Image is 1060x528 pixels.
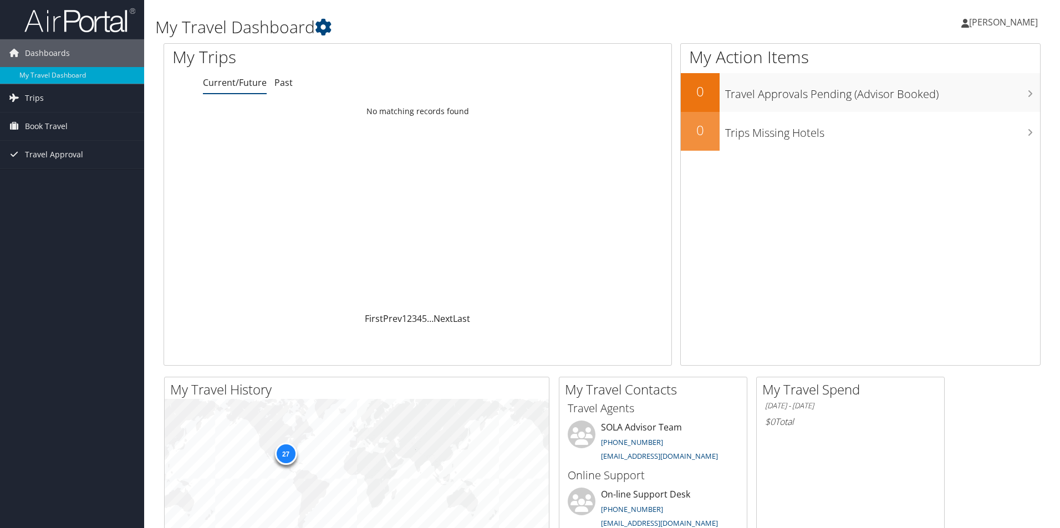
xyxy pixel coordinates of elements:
span: $0 [765,416,775,428]
a: 1 [402,312,407,325]
h3: Online Support [568,468,738,483]
a: 5 [422,312,427,325]
h2: 0 [681,121,720,140]
span: Dashboards [25,39,70,67]
h1: My Travel Dashboard [155,16,751,39]
h3: Travel Approvals Pending (Advisor Booked) [725,81,1040,102]
div: 27 [274,443,297,465]
a: [EMAIL_ADDRESS][DOMAIN_NAME] [601,451,718,461]
h1: My Trips [172,45,452,69]
h6: [DATE] - [DATE] [765,401,936,411]
span: … [427,312,434,325]
h6: Total [765,416,936,428]
a: [PHONE_NUMBER] [601,437,663,447]
a: [PERSON_NAME] [961,6,1049,39]
a: 2 [407,312,412,325]
li: SOLA Advisor Team [562,421,744,466]
a: [PHONE_NUMBER] [601,504,663,514]
span: Book Travel [25,112,68,140]
h2: 0 [681,82,720,101]
a: 0Travel Approvals Pending (Advisor Booked) [681,73,1040,112]
a: 0Trips Missing Hotels [681,112,1040,151]
span: Travel Approval [25,141,83,168]
a: Past [274,76,293,89]
img: airportal-logo.png [24,7,135,33]
span: Trips [25,84,44,112]
a: First [365,312,383,325]
span: [PERSON_NAME] [969,16,1038,28]
a: [EMAIL_ADDRESS][DOMAIN_NAME] [601,518,718,528]
h3: Travel Agents [568,401,738,416]
a: 3 [412,312,417,325]
h2: My Travel History [170,380,549,399]
a: Prev [383,312,402,325]
h1: My Action Items [681,45,1040,69]
a: Next [434,312,453,325]
a: Current/Future [203,76,267,89]
h2: My Travel Contacts [565,380,747,399]
h3: Trips Missing Hotels [725,120,1040,141]
a: Last [453,312,470,325]
a: 4 [417,312,422,325]
h2: My Travel Spend [762,380,944,399]
td: No matching records found [164,101,671,121]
